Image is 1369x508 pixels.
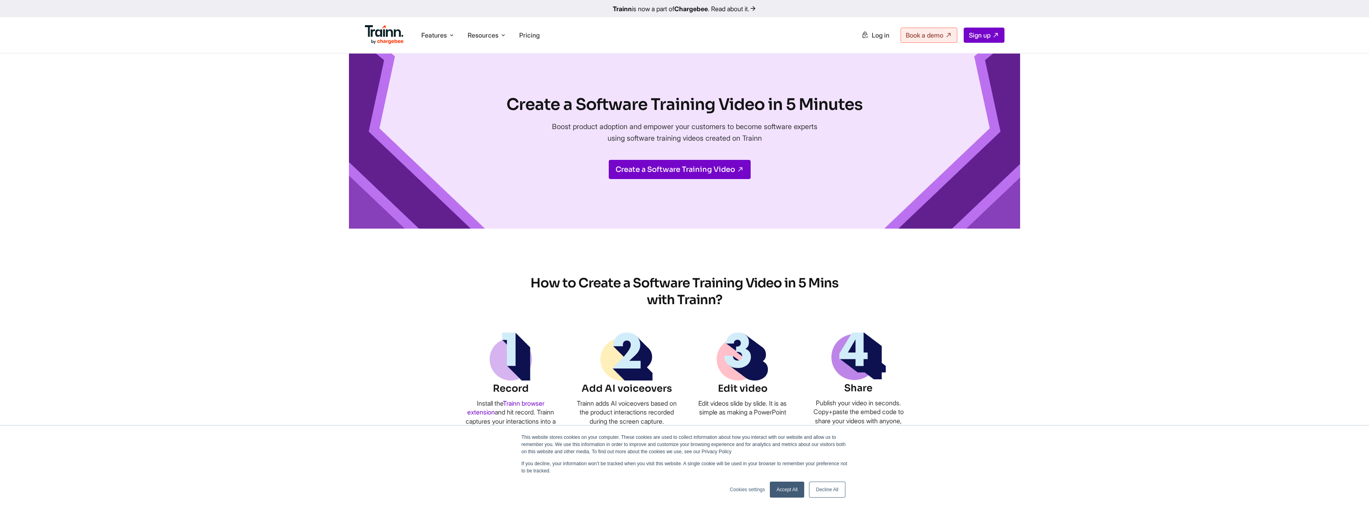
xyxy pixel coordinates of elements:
[365,25,404,44] img: Trainn Logo
[517,275,853,308] h2: How to Create a Software Training Video in 5 Mins with Trainn?
[522,460,848,474] p: If you decline, your information won’t be tracked when you visit this website. A single cookie wi...
[857,28,894,42] a: Log in
[717,333,768,381] img: create training videos | add voiceover
[458,382,564,396] h6: Record
[906,31,943,39] span: Book a demo
[964,28,1004,43] a: Sign up
[506,94,863,116] h1: Create a Software Training Video in 5 Minutes
[574,399,680,426] p: Trainn adds AI voiceovers based on the product interactions recorded during the screen capture.
[551,121,819,144] p: Boost product adoption and empower your customers to become software experts using software train...
[689,399,796,417] p: Edit videos slide by slide. It is as simple as making a PowerPoint
[600,333,653,381] img: create training videos | edit
[872,31,889,39] span: Log in
[522,434,848,455] p: This website stores cookies on your computer. These cookies are used to collect information about...
[831,333,886,380] img: step-four | | Video creation | Online video creator | Online video editor
[969,31,990,39] span: Sign up
[613,5,632,13] b: Trainn
[901,28,957,43] a: Book a demo
[805,398,912,434] p: Publish your video in seconds. Copy+paste the embed code to share your videos with anyone, anywhe...
[574,382,680,396] h6: Add AI voiceovers
[689,382,796,396] h6: Edit video
[730,486,765,493] a: Cookies settings
[805,382,912,395] h6: Share
[467,399,544,416] a: Trainn browser extension
[519,31,540,39] a: Pricing
[674,5,708,13] b: Chargebee
[468,31,498,40] span: Resources
[770,482,805,498] a: Accept All
[809,482,845,498] a: Decline All
[609,160,751,179] a: Create a Software Training Video
[490,333,532,381] img: create training videos | record
[458,399,564,435] p: Install the and hit record. Trainn captures your interactions into a software training video.
[421,31,447,40] span: Features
